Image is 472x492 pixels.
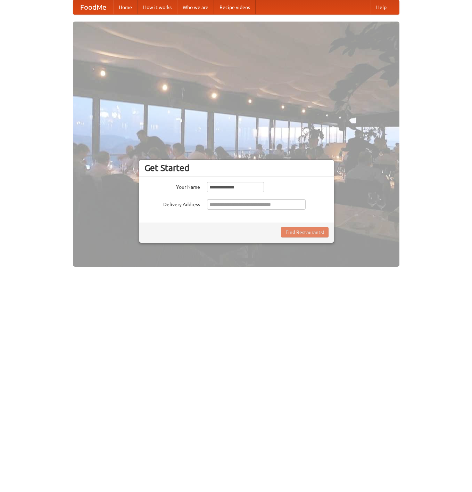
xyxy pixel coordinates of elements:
[144,163,329,173] h3: Get Started
[281,227,329,237] button: Find Restaurants!
[144,182,200,191] label: Your Name
[138,0,177,14] a: How it works
[177,0,214,14] a: Who we are
[371,0,392,14] a: Help
[214,0,256,14] a: Recipe videos
[113,0,138,14] a: Home
[144,199,200,208] label: Delivery Address
[73,0,113,14] a: FoodMe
